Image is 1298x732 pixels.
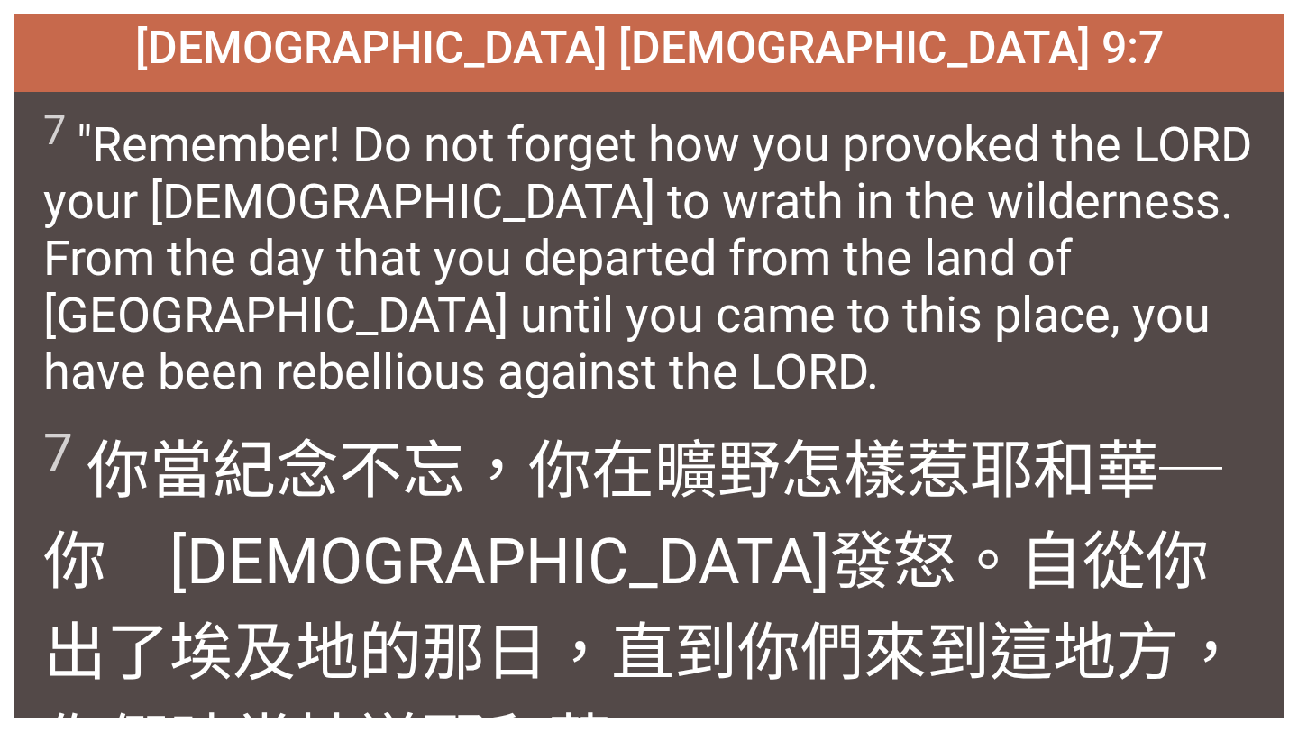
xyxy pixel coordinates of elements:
sup: 7 [43,422,73,483]
span: "Remember! Do not forget how you provoked the LORD your [DEMOGRAPHIC_DATA] to wrath in the wilder... [43,106,1254,400]
sup: 7 [43,106,66,154]
span: [DEMOGRAPHIC_DATA] [DEMOGRAPHIC_DATA] 9:7 [135,22,1164,74]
